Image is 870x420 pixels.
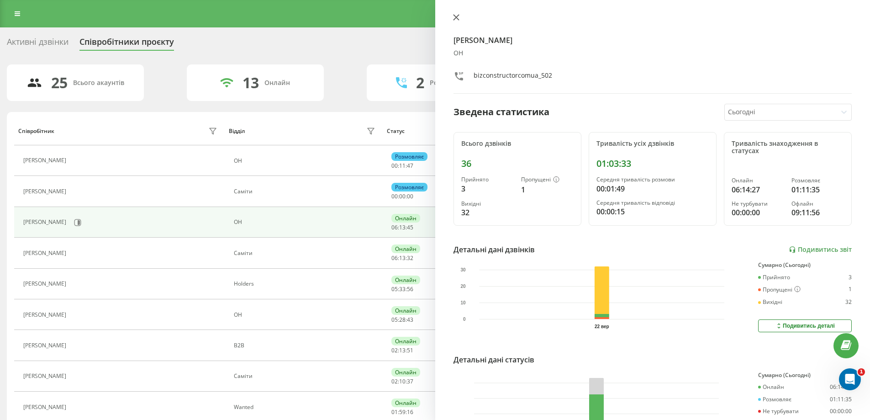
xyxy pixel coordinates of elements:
[391,245,420,253] div: Онлайн
[732,184,784,195] div: 06:14:27
[791,201,844,207] div: Офлайн
[391,162,398,170] span: 00
[407,316,413,324] span: 43
[391,346,398,354] span: 02
[391,276,420,284] div: Онлайн
[732,207,784,218] div: 00:00:00
[23,404,69,410] div: [PERSON_NAME]
[391,409,413,415] div: : :
[732,140,844,155] div: Тривалість знаходження в статусах
[758,396,791,403] div: Розмовляє
[758,384,784,390] div: Онлайн
[234,188,378,195] div: Саміти
[453,35,852,46] h4: [PERSON_NAME]
[474,71,552,84] div: bizconstructorcomua_502
[399,346,406,354] span: 13
[732,201,784,207] div: Не турбувати
[830,408,852,415] div: 00:00:00
[387,128,405,134] div: Статус
[858,368,865,376] span: 1
[391,377,398,385] span: 02
[391,163,413,169] div: : :
[791,177,844,184] div: Розмовляє
[407,377,413,385] span: 37
[453,105,549,119] div: Зведена статистика
[789,246,852,254] a: Подивитись звіт
[758,274,790,281] div: Прийнято
[407,192,413,200] span: 00
[758,372,852,378] div: Сумарно (Сьогодні)
[234,219,378,225] div: ОН
[23,188,69,195] div: [PERSON_NAME]
[791,207,844,218] div: 09:11:56
[399,316,406,324] span: 28
[391,316,398,324] span: 05
[229,128,245,134] div: Відділ
[234,312,378,318] div: ОН
[596,176,709,183] div: Середня тривалість розмови
[461,176,514,183] div: Прийнято
[391,399,420,407] div: Онлайн
[399,285,406,293] span: 33
[23,157,69,164] div: [PERSON_NAME]
[849,274,852,281] div: 3
[391,286,413,292] div: : :
[521,184,574,195] div: 1
[416,74,424,91] div: 2
[23,373,69,379] div: [PERSON_NAME]
[391,214,420,223] div: Онлайн
[79,37,174,51] div: Співробітники проєкту
[460,300,466,305] text: 10
[399,377,406,385] span: 10
[23,281,69,287] div: [PERSON_NAME]
[461,183,514,194] div: 3
[596,200,709,206] div: Середня тривалість відповіді
[596,206,709,217] div: 00:00:15
[391,306,420,315] div: Онлайн
[845,299,852,305] div: 32
[399,223,406,231] span: 13
[758,299,782,305] div: Вихідні
[51,74,68,91] div: 25
[461,201,514,207] div: Вихідні
[391,347,413,354] div: : :
[23,312,69,318] div: [PERSON_NAME]
[596,183,709,194] div: 00:01:49
[758,408,799,415] div: Не турбувати
[758,286,801,293] div: Пропущені
[391,317,413,323] div: : :
[461,140,574,148] div: Всього дзвінків
[830,384,852,390] div: 06:14:27
[407,254,413,262] span: 32
[839,368,861,390] iframe: Intercom live chat
[732,177,784,184] div: Онлайн
[23,219,69,225] div: [PERSON_NAME]
[399,254,406,262] span: 13
[407,223,413,231] span: 45
[234,373,378,379] div: Саміти
[7,37,69,51] div: Активні дзвінки
[399,408,406,416] span: 59
[830,396,852,403] div: 01:11:35
[521,176,574,184] div: Пропущені
[460,284,466,289] text: 20
[399,192,406,200] span: 00
[234,342,378,349] div: В2В
[391,337,420,346] div: Онлайн
[407,285,413,293] span: 56
[234,404,378,410] div: Wanted
[453,49,852,57] div: ОН
[391,224,413,231] div: : :
[391,378,413,385] div: : :
[391,285,398,293] span: 05
[758,262,852,268] div: Сумарно (Сьогодні)
[391,368,420,377] div: Онлайн
[73,79,124,87] div: Всього акаунтів
[849,286,852,293] div: 1
[596,140,709,148] div: Тривалість усіх дзвінків
[596,158,709,169] div: 01:03:33
[407,346,413,354] span: 51
[264,79,290,87] div: Онлайн
[234,158,378,164] div: ОН
[463,317,465,322] text: 0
